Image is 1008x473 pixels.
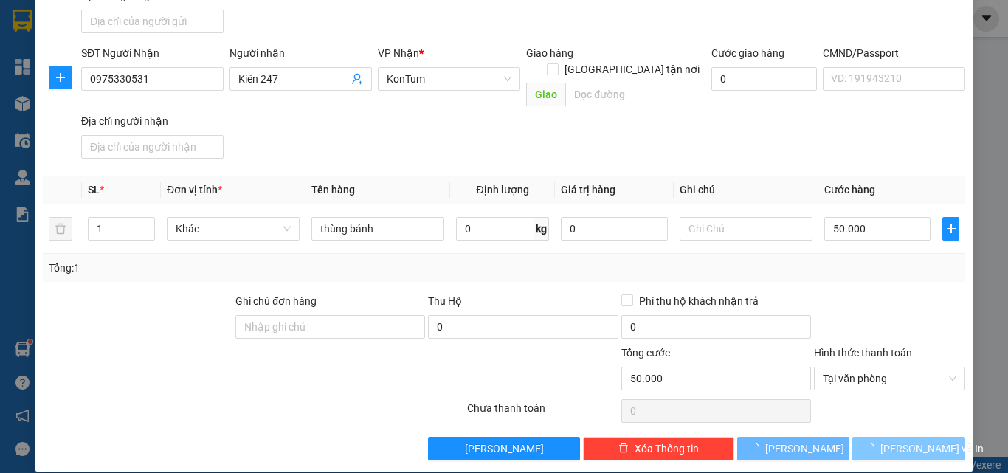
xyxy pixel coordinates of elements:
span: Đơn vị tính [167,184,222,196]
span: user-add [351,73,363,85]
span: KonTum [387,68,511,90]
button: plus [942,217,959,241]
span: Xóa Thông tin [635,441,699,457]
span: Giao hàng [526,47,573,59]
span: Khác [176,218,291,240]
button: deleteXóa Thông tin [583,437,734,460]
button: [PERSON_NAME] và In [852,437,965,460]
input: Cước giao hàng [711,67,817,91]
li: 649 [PERSON_NAME], Phường Kon Tum [138,36,617,55]
input: VD: Bàn, Ghế [311,217,444,241]
span: Tổng cước [621,347,670,359]
span: [PERSON_NAME] [465,441,544,457]
li: Hotline: 02603 855 855, 0903511350 [138,55,617,73]
b: GỬI : [PERSON_NAME] [18,107,226,131]
input: Địa chỉ của người nhận [81,135,224,159]
span: Định lượng [476,184,528,196]
button: [PERSON_NAME] [737,437,850,460]
span: [PERSON_NAME] và In [880,441,984,457]
label: Cước giao hàng [711,47,784,59]
div: Địa chỉ người nhận [81,113,224,129]
span: Tại văn phòng [823,367,956,390]
div: Chưa thanh toán [466,400,620,426]
input: 0 [561,217,667,241]
span: delete [618,443,629,455]
span: SL [88,184,100,196]
span: loading [864,443,880,453]
div: SĐT Người Nhận [81,45,224,61]
button: delete [49,217,72,241]
input: Ghi chú đơn hàng [235,315,425,339]
button: plus [49,66,72,89]
span: [PERSON_NAME] [765,441,844,457]
div: Tổng: 1 [49,260,390,276]
button: [PERSON_NAME] [428,437,579,460]
span: Giá trị hàng [561,184,615,196]
span: Phí thu hộ khách nhận trả [633,293,764,309]
span: Cước hàng [824,184,875,196]
label: Hình thức thanh toán [814,347,912,359]
input: Ghi Chú [680,217,812,241]
img: logo.jpg [18,18,92,92]
span: [GEOGRAPHIC_DATA] tận nơi [559,61,705,77]
label: Ghi chú đơn hàng [235,295,317,307]
th: Ghi chú [674,176,818,204]
span: plus [943,223,959,235]
span: VP Nhận [378,47,419,59]
span: Tên hàng [311,184,355,196]
span: Giao [526,83,565,106]
div: Người nhận [229,45,372,61]
span: loading [749,443,765,453]
span: plus [49,72,72,83]
span: Thu Hộ [428,295,462,307]
span: kg [534,217,549,241]
input: Địa chỉ của người gửi [81,10,224,33]
input: Dọc đường [565,83,705,106]
div: CMND/Passport [823,45,965,61]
